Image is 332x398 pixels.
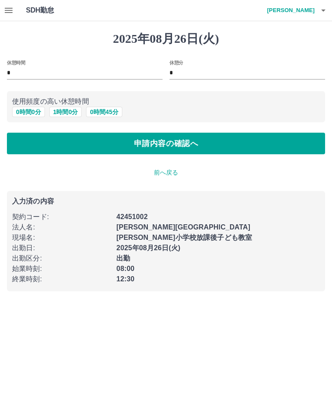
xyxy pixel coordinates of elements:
p: 契約コード : [12,212,111,222]
h1: 2025年08月26日(火) [7,32,325,46]
button: 0時間0分 [12,107,45,117]
p: 現場名 : [12,232,111,243]
p: 出勤日 : [12,243,111,253]
p: 法人名 : [12,222,111,232]
p: 出勤区分 : [12,253,111,264]
button: 1時間0分 [49,107,82,117]
p: 終業時刻 : [12,274,111,284]
b: 42451002 [116,213,147,220]
p: 入力済の内容 [12,198,320,205]
label: 休憩時間 [7,59,25,66]
b: 08:00 [116,265,134,272]
label: 休憩分 [169,59,183,66]
b: 出勤 [116,255,130,262]
b: 12:30 [116,275,134,283]
button: 申請内容の確認へ [7,133,325,154]
b: 2025年08月26日(火) [116,244,180,252]
b: [PERSON_NAME]小学校放課後子ども教室 [116,234,252,241]
b: [PERSON_NAME][GEOGRAPHIC_DATA] [116,223,250,231]
p: 始業時刻 : [12,264,111,274]
p: 前へ戻る [7,168,325,177]
button: 0時間45分 [86,107,122,117]
p: 使用頻度の高い休憩時間 [12,96,320,107]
